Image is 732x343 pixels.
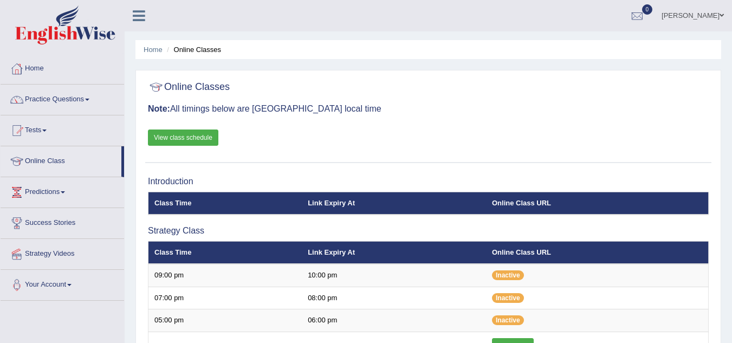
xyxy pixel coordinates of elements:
[148,104,709,114] h3: All timings below are [GEOGRAPHIC_DATA] local time
[302,264,486,287] td: 10:00 pm
[148,192,302,215] th: Class Time
[642,4,653,15] span: 0
[492,270,524,280] span: Inactive
[302,241,486,264] th: Link Expiry At
[1,85,124,112] a: Practice Questions
[148,287,302,309] td: 07:00 pm
[148,264,302,287] td: 09:00 pm
[148,309,302,332] td: 05:00 pm
[148,79,230,95] h2: Online Classes
[1,270,124,297] a: Your Account
[1,115,124,143] a: Tests
[302,309,486,332] td: 06:00 pm
[492,293,524,303] span: Inactive
[148,226,709,236] h3: Strategy Class
[148,177,709,186] h3: Introduction
[486,241,709,264] th: Online Class URL
[1,54,124,81] a: Home
[1,177,124,204] a: Predictions
[492,315,524,325] span: Inactive
[1,146,121,173] a: Online Class
[1,208,124,235] a: Success Stories
[302,287,486,309] td: 08:00 pm
[164,44,221,55] li: Online Classes
[1,239,124,266] a: Strategy Videos
[148,130,218,146] a: View class schedule
[302,192,486,215] th: Link Expiry At
[486,192,709,215] th: Online Class URL
[148,241,302,264] th: Class Time
[148,104,170,113] b: Note:
[144,46,163,54] a: Home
